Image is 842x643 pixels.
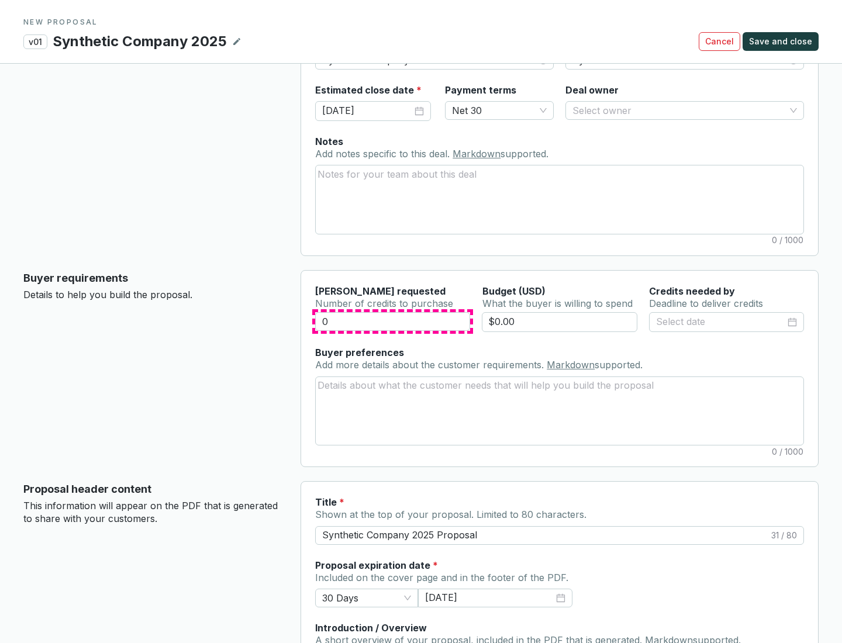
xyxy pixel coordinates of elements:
p: This information will appear on the PDF that is generated to share with your customers. [23,500,282,525]
label: Credits needed by [649,285,735,298]
span: Net 30 [452,102,547,119]
span: 31 / 80 [771,530,797,541]
input: Select date [656,314,785,330]
a: Markdown [453,148,501,160]
label: Deal owner [565,84,619,96]
p: Proposal header content [23,481,282,497]
label: Title [315,496,344,509]
p: v01 [23,34,47,49]
p: Synthetic Company 2025 [52,32,227,51]
span: Add more details about the customer requirements. [315,359,547,371]
label: Estimated close date [315,84,422,96]
span: Save and close [749,36,812,47]
span: Included on the cover page and in the footer of the PDF. [315,572,568,583]
span: Add notes specific to this deal. [315,148,453,160]
label: Introduction / Overview [315,621,427,634]
span: Cancel [705,36,734,47]
a: Markdown [547,359,595,371]
label: Payment terms [445,84,516,96]
label: Buyer preferences [315,346,404,359]
span: Number of credits to purchase [315,298,453,309]
p: NEW PROPOSAL [23,18,819,27]
span: supported. [501,148,548,160]
p: Details to help you build the proposal. [23,289,282,302]
input: Select date [425,591,554,605]
label: Proposal expiration date [315,559,438,572]
button: Save and close [743,32,819,51]
span: Budget (USD) [482,285,546,297]
label: Notes [315,135,343,148]
label: [PERSON_NAME] requested [315,285,446,298]
span: Shown at the top of your proposal. Limited to 80 characters. [315,509,586,520]
span: supported. [595,359,643,371]
p: Buyer requirements [23,270,282,286]
span: Deadline to deliver credits [649,298,763,309]
input: Select date [322,103,412,119]
span: 30 Days [322,589,411,607]
span: What the buyer is willing to spend [482,298,633,309]
button: Cancel [699,32,740,51]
